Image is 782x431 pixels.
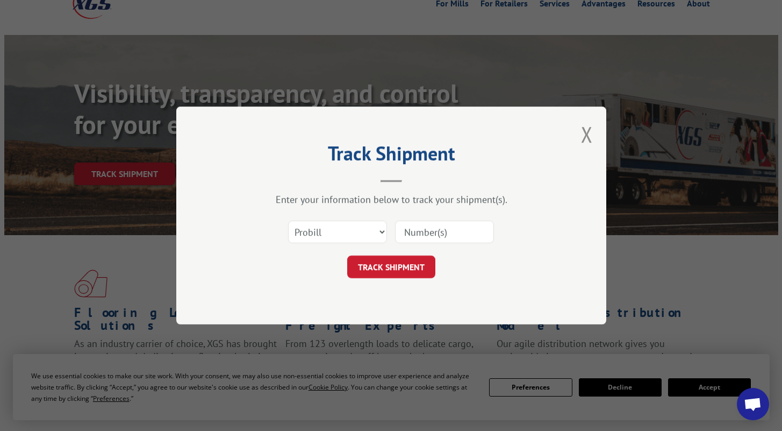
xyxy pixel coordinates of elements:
[230,193,553,206] div: Enter your information below to track your shipment(s).
[737,388,769,420] div: Open chat
[395,221,494,243] input: Number(s)
[347,256,435,278] button: TRACK SHIPMENT
[581,120,593,149] button: Close modal
[230,146,553,166] h2: Track Shipment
